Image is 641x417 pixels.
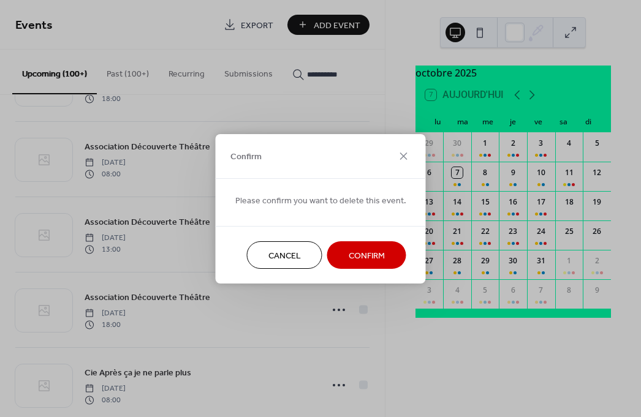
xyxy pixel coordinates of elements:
span: Please confirm you want to delete this event. [235,194,406,207]
button: Confirm [327,241,406,269]
span: Confirm [230,151,262,163]
span: Confirm [349,249,385,262]
span: Cancel [268,249,301,262]
button: Cancel [247,241,322,269]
